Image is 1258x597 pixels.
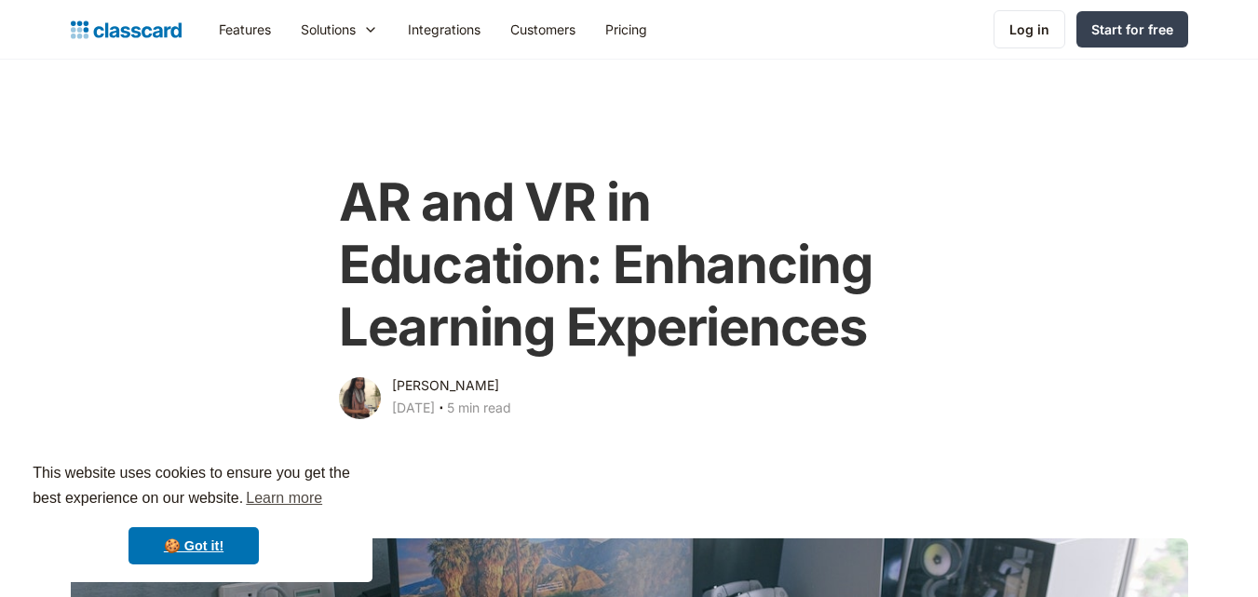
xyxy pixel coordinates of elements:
a: dismiss cookie message [129,527,259,564]
div: cookieconsent [15,444,372,582]
div: Solutions [286,8,393,50]
div: ‧ [435,397,447,423]
a: Log in [994,10,1065,48]
div: [DATE] [392,397,435,419]
a: Pricing [590,8,662,50]
a: learn more about cookies [243,484,325,512]
a: home [71,17,182,43]
div: Solutions [301,20,356,39]
div: [PERSON_NAME] [392,374,499,397]
a: Integrations [393,8,495,50]
div: Log in [1009,20,1049,39]
span: This website uses cookies to ensure you get the best experience on our website. [33,462,355,512]
div: Start for free [1091,20,1173,39]
a: Customers [495,8,590,50]
h1: AR and VR in Education: Enhancing Learning Experiences [339,171,919,360]
a: Features [204,8,286,50]
a: Start for free [1076,11,1188,47]
div: 5 min read [447,397,511,419]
